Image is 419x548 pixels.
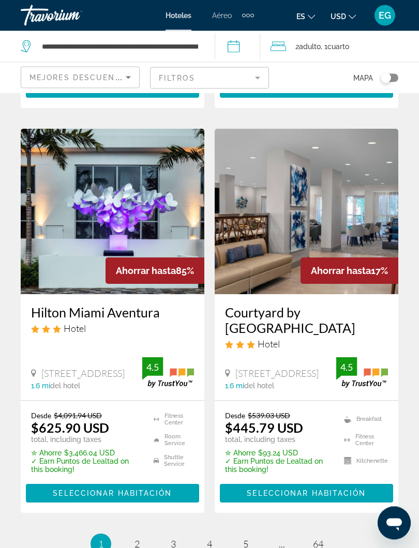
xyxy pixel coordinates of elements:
span: Mejores descuentos [29,73,133,82]
p: $3,466.04 USD [31,449,141,458]
button: Check-in date: Sep 19, 2025 Check-out date: Sep 22, 2025 [215,31,260,62]
button: Filter [150,67,269,89]
li: Shuttle Service [148,453,194,469]
span: EG [379,10,391,21]
button: Change language [296,9,315,24]
p: total, including taxes [31,436,141,444]
span: Hotel [64,323,86,334]
span: Seleccionar habitación [53,490,172,498]
div: 3 star Hotel [31,323,194,334]
button: User Menu [371,5,398,26]
li: Fitness Center [339,433,388,448]
div: 4.5 [142,361,163,374]
span: Cuarto [327,42,349,51]
span: del hotel [50,382,80,390]
ins: $445.79 USD [225,420,303,436]
li: Fitness Center [148,412,194,427]
button: Seleccionar habitación [26,80,199,98]
span: Mapa [353,71,373,85]
span: 1.6 mi [225,382,244,390]
img: trustyou-badge.svg [336,358,388,388]
span: Desde [225,412,245,420]
div: 3 star Hotel [225,339,388,350]
a: Travorium [21,2,124,29]
span: ✮ Ahorre [31,449,62,458]
mat-select: Sort by [29,71,131,84]
a: Seleccionar habitación [26,82,199,93]
li: Breakfast [339,412,388,427]
button: Change currency [331,9,356,24]
a: Hilton Miami Aventura [31,305,194,321]
img: Hotel image [21,129,204,295]
span: [STREET_ADDRESS] [41,368,125,379]
span: ✮ Ahorre [225,449,256,458]
ins: $625.90 USD [31,420,109,436]
iframe: Botón para iniciar la ventana de mensajería [378,507,411,540]
span: Seleccionar habitación [247,490,366,498]
a: Seleccionar habitación [26,487,199,498]
a: Seleccionar habitación [220,82,393,93]
div: 4.5 [336,361,357,374]
p: total, including taxes [225,436,331,444]
p: ✓ Earn Puntos de Lealtad on this booking! [225,458,331,474]
p: $93.24 USD [225,449,331,458]
a: Courtyard by [GEOGRAPHIC_DATA] [225,305,388,336]
li: Room Service [148,433,194,448]
span: es [296,12,305,21]
del: $4,091.94 USD [54,412,102,420]
button: Toggle map [373,73,398,83]
span: 1.6 mi [31,382,50,390]
del: $539.03 USD [248,412,290,420]
span: USD [331,12,346,21]
span: [STREET_ADDRESS] [235,368,319,379]
div: 17% [301,258,398,284]
button: Travelers: 2 adults, 0 children [260,31,419,62]
img: Hotel image [215,129,398,295]
button: Seleccionar habitación [26,484,199,503]
span: Adulto [299,42,321,51]
button: Seleccionar habitación [220,80,393,98]
span: Ahorrar hasta [311,266,371,277]
a: Hoteles [166,11,191,20]
button: Seleccionar habitación [220,484,393,503]
span: Desde [31,412,51,420]
span: Ahorrar hasta [116,266,176,277]
li: Kitchenette [339,453,388,469]
span: Hotel [258,339,280,350]
span: del hotel [244,382,274,390]
img: trustyou-badge.svg [142,358,194,388]
span: , 1 [321,39,349,54]
button: Extra navigation items [242,7,254,24]
div: 85% [106,258,204,284]
span: 2 [295,39,321,54]
a: Aéreo [212,11,232,20]
a: Seleccionar habitación [220,487,393,498]
p: ✓ Earn Puntos de Lealtad on this booking! [31,458,141,474]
